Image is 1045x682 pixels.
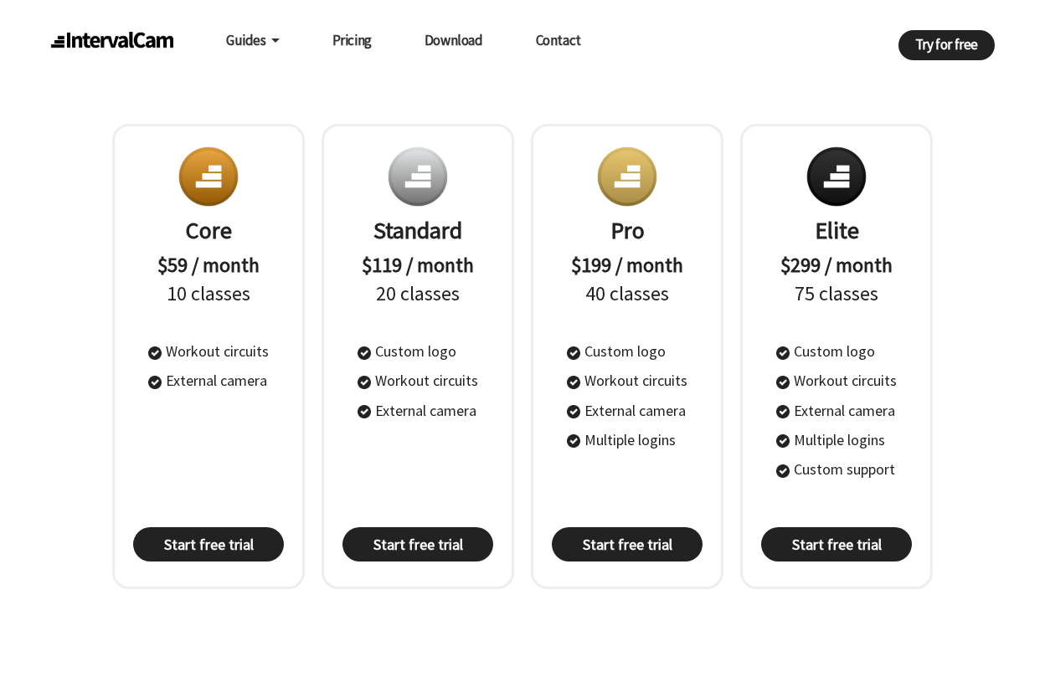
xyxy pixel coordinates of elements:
[175,143,242,210] img: core%20logo.png
[358,279,478,308] h3: 20 classes
[776,251,897,279] h2: $299 / month
[571,214,683,247] h1: Pro
[152,214,265,247] h1: Core
[358,376,371,389] img: checkmark.png
[776,400,897,421] li: External camera
[567,370,687,391] li: Workout circuits
[567,405,580,418] img: checkmark.png
[552,527,703,561] a: Start free trial
[776,434,790,448] img: checkmark.png
[148,341,269,362] li: Workout circuits
[358,400,478,421] li: External camera
[133,527,284,561] a: Start free trial
[226,24,280,56] a: Guides
[148,251,269,279] h2: $59 / month
[776,341,897,362] li: Custom logo
[776,346,790,360] img: checkmark.png
[567,341,687,362] li: Custom logo
[776,405,790,418] img: checkmark.png
[567,251,687,279] h2: $199 / month
[148,376,162,389] img: checkmark.png
[358,341,478,362] li: Custom logo
[776,376,790,389] img: checkmark.png
[776,370,897,391] li: Workout circuits
[358,370,478,391] li: Workout circuits
[332,24,372,56] a: Pricing
[567,400,687,421] li: External camera
[898,30,995,60] a: Try for free
[148,346,162,360] img: checkmark.png
[362,214,474,247] h1: Standard
[384,143,451,210] img: standard%20logo.png
[536,24,581,56] a: Contact
[776,279,897,308] h3: 75 classes
[761,527,912,561] a: Start free trial
[776,459,897,479] li: Custom support
[567,434,580,448] img: checkmark.png
[780,214,893,247] h1: Elite
[776,464,790,478] img: checkmark.png
[425,24,483,56] a: Download
[50,32,173,52] img: intervalcam_logo@2x.png
[342,527,493,561] a: Start free trial
[148,279,269,308] h3: 10 classes
[776,429,897,450] li: Multiple logins
[803,143,870,210] img: elite%20logo.png
[594,143,661,210] img: pro%20logo.png
[567,429,687,450] li: Multiple logins
[567,346,580,360] img: checkmark.png
[358,251,478,279] h2: $119 / month
[358,405,371,418] img: checkmark.png
[148,370,269,391] li: External camera
[358,346,371,360] img: checkmark.png
[567,279,687,308] h3: 40 classes
[567,376,580,389] img: checkmark.png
